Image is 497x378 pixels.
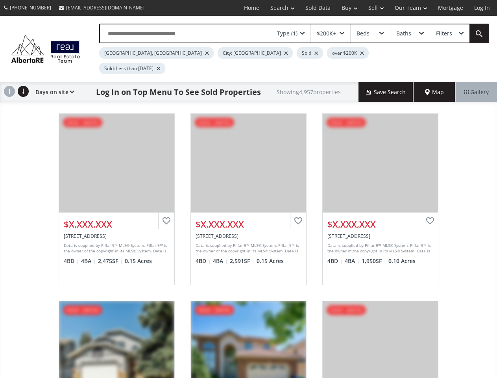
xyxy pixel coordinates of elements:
span: 0.15 Acres [125,257,152,265]
div: Data is supplied by Pillar 9™ MLS® System. Pillar 9™ is the owner of the copyright in its MLS® Sy... [327,243,431,254]
h1: Log In on Top Menu To See Sold Properties [96,87,261,98]
span: 1,950 SF [362,257,386,265]
div: $X,XXX,XXX [327,218,433,230]
div: 380 Strathcona Drive SW, Calgary, AB T3H 1N9 [196,233,301,239]
div: [GEOGRAPHIC_DATA], [GEOGRAPHIC_DATA] [99,47,214,59]
div: $X,XXX,XXX [64,218,170,230]
span: Gallery [464,88,489,96]
div: Filters [436,31,452,36]
span: 4 BD [196,257,211,265]
a: sold - [DATE]$X,XXX,XXX[STREET_ADDRESS]Data is supplied by Pillar 9™ MLS® System. Pillar 9™ is th... [183,106,314,293]
span: 0.10 Acres [388,257,416,265]
span: 2,591 SF [230,257,255,265]
div: $200K+ [317,31,336,36]
h2: Showing 4,957 properties [277,89,341,95]
div: City: [GEOGRAPHIC_DATA] [218,47,293,59]
div: Data is supplied by Pillar 9™ MLS® System. Pillar 9™ is the owner of the copyright in its MLS® Sy... [196,243,299,254]
div: Days on site [31,82,74,102]
span: 4 BA [345,257,360,265]
div: Type (1) [277,31,297,36]
a: sold - [DATE]$X,XXX,XXX[STREET_ADDRESS]Data is supplied by Pillar 9™ MLS® System. Pillar 9™ is th... [314,106,446,293]
a: [EMAIL_ADDRESS][DOMAIN_NAME] [55,0,148,15]
div: Beds [357,31,370,36]
span: 4 BD [64,257,79,265]
span: 2,475 SF [98,257,123,265]
div: 35 Cougar Ridge View SW, Calgary, AB T3H 4X3 [64,233,170,239]
span: [EMAIL_ADDRESS][DOMAIN_NAME] [66,4,144,11]
div: Gallery [455,82,497,102]
span: 4 BA [213,257,228,265]
img: Logo [8,33,83,65]
span: Map [425,88,444,96]
div: Sold [297,47,323,59]
div: Sold: Less than [DATE] [99,63,165,74]
button: Save Search [358,82,414,102]
span: 0.15 Acres [257,257,284,265]
div: over $200K [327,47,369,59]
span: 4 BD [327,257,343,265]
div: 256 Scenic Way NW, Calgary, AB T2L 1B8 [327,233,433,239]
div: Baths [396,31,411,36]
div: Data is supplied by Pillar 9™ MLS® System. Pillar 9™ is the owner of the copyright in its MLS® Sy... [64,243,168,254]
div: $X,XXX,XXX [196,218,301,230]
div: Map [414,82,455,102]
span: [PHONE_NUMBER] [10,4,51,11]
a: sold - [DATE]$X,XXX,XXX[STREET_ADDRESS]Data is supplied by Pillar 9™ MLS® System. Pillar 9™ is th... [51,106,183,293]
span: 4 BA [81,257,96,265]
